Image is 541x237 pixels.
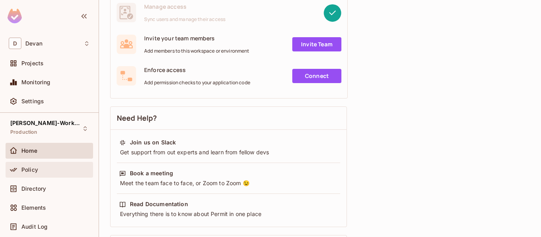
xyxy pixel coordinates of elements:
span: Workspace: Devan [25,40,42,47]
span: Manage access [144,3,225,10]
div: Everything there is to know about Permit in one place [119,210,338,218]
span: Production [10,129,38,135]
span: Need Help? [117,113,157,123]
span: Enforce access [144,66,250,74]
span: Add permission checks to your application code [144,80,250,86]
span: Elements [21,205,46,211]
span: Directory [21,186,46,192]
img: SReyMgAAAABJRU5ErkJggg== [8,9,22,23]
span: Settings [21,98,44,104]
span: D [9,38,21,49]
div: Join us on Slack [130,138,176,146]
span: Add members to this workspace or environment [144,48,250,54]
div: Get support from out experts and learn from fellow devs [119,148,338,156]
span: Sync users and manage their access [144,16,225,23]
a: Connect [292,69,341,83]
span: Monitoring [21,79,51,85]
div: Read Documentation [130,200,188,208]
span: Invite your team members [144,34,250,42]
span: Policy [21,167,38,173]
a: Invite Team [292,37,341,51]
span: Audit Log [21,224,48,230]
div: Meet the team face to face, or Zoom to Zoom 😉 [119,179,338,187]
span: Projects [21,60,44,66]
span: [PERSON_NAME]-Workbench [10,120,82,126]
span: Home [21,148,38,154]
div: Book a meeting [130,169,173,177]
